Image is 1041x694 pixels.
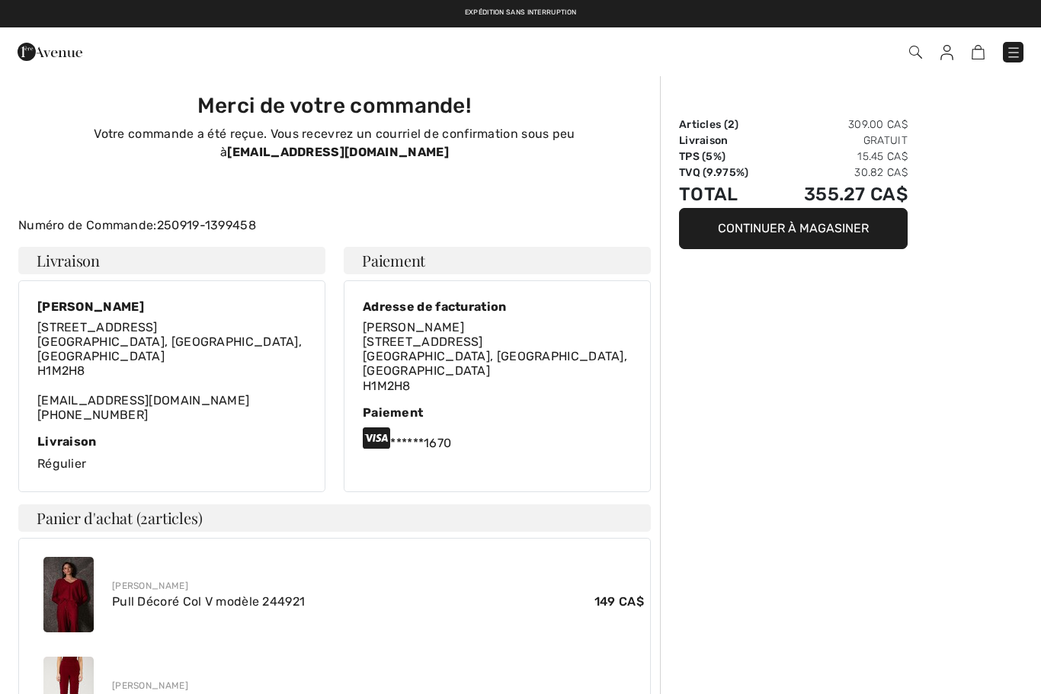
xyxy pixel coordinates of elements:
td: 355.27 CA$ [771,181,908,208]
td: Gratuit [771,133,908,149]
h3: Merci de votre commande! [27,93,642,119]
a: 250919-1399458 [157,218,256,232]
a: Pull Décoré Col V modèle 244921 [112,594,305,609]
span: [STREET_ADDRESS] [GEOGRAPHIC_DATA], [GEOGRAPHIC_DATA], [GEOGRAPHIC_DATA] H1M2H8 [37,320,302,379]
td: TPS (5%) [679,149,771,165]
img: Pull Décoré Col V modèle 244921 [43,557,94,632]
div: Livraison [37,434,306,449]
span: 149 CA$ [594,593,644,611]
td: Livraison [679,133,771,149]
td: 15.45 CA$ [771,149,908,165]
span: 2 [140,507,148,528]
h4: Panier d'achat ( articles) [18,504,651,532]
div: [EMAIL_ADDRESS][DOMAIN_NAME] [37,320,306,422]
span: 2 [728,118,735,131]
div: Adresse de facturation [363,299,632,314]
img: 1ère Avenue [18,37,82,67]
td: TVQ (9.975%) [679,165,771,181]
a: 1ère Avenue [18,43,82,58]
p: Votre commande a été reçue. Vous recevrez un courriel de confirmation sous peu à [27,125,642,162]
div: [PERSON_NAME] [112,579,644,593]
button: Continuer à magasiner [679,208,908,249]
div: Régulier [37,434,306,473]
span: [PERSON_NAME] [363,320,464,334]
td: 30.82 CA$ [771,165,908,181]
div: Numéro de Commande: [9,216,660,235]
strong: [EMAIL_ADDRESS][DOMAIN_NAME] [227,145,448,159]
h4: Paiement [344,247,651,274]
td: Total [679,181,771,208]
a: [PHONE_NUMBER] [37,408,148,422]
div: Paiement [363,405,632,420]
div: [PERSON_NAME] [37,299,306,314]
img: Mes infos [940,45,953,60]
span: [STREET_ADDRESS] [GEOGRAPHIC_DATA], [GEOGRAPHIC_DATA], [GEOGRAPHIC_DATA] H1M2H8 [363,334,627,393]
img: Menu [1006,45,1021,60]
div: [PERSON_NAME] [112,679,644,692]
h4: Livraison [18,247,325,274]
img: Panier d'achat [972,45,985,59]
td: 309.00 CA$ [771,117,908,133]
img: Recherche [909,46,922,59]
td: Articles ( ) [679,117,771,133]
